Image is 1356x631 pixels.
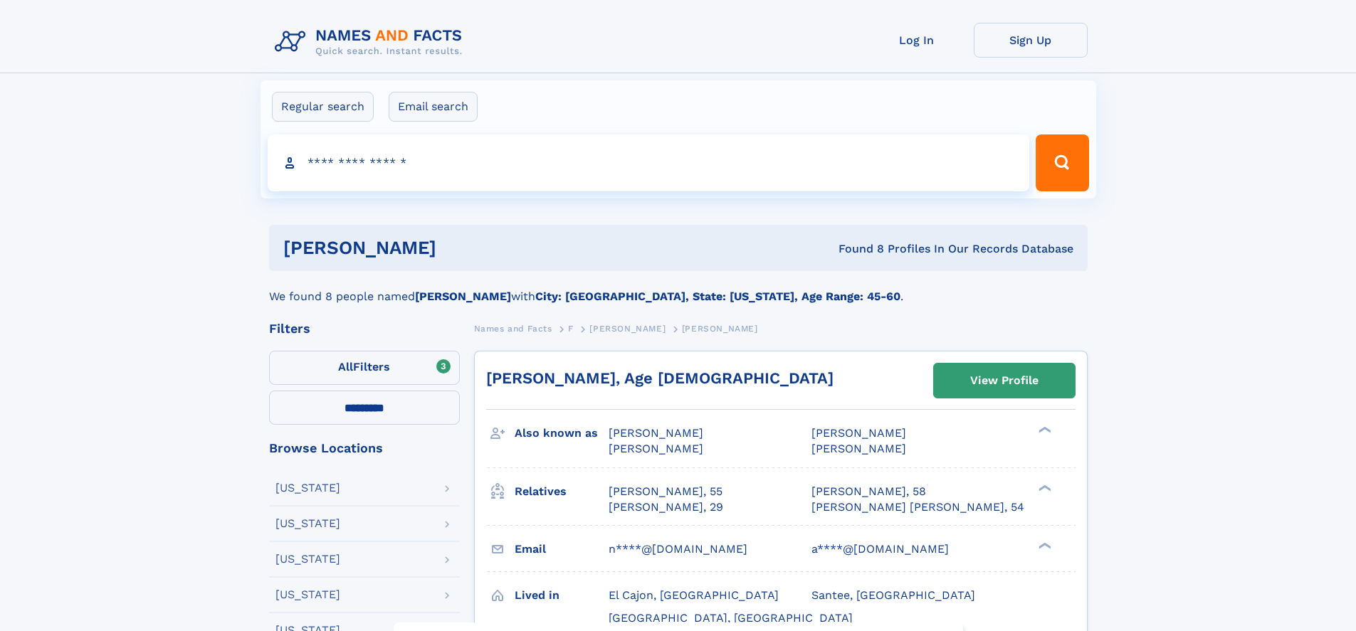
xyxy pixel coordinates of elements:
[682,324,758,334] span: [PERSON_NAME]
[609,484,722,499] a: [PERSON_NAME], 55
[568,319,574,337] a: F
[609,588,779,602] span: El Cajon, [GEOGRAPHIC_DATA]
[275,553,340,565] div: [US_STATE]
[389,92,478,122] label: Email search
[515,583,609,608] h3: Lived in
[811,484,926,499] a: [PERSON_NAME], 58
[934,364,1075,398] a: View Profile
[474,319,552,337] a: Names and Facts
[811,499,1024,515] a: [PERSON_NAME] [PERSON_NAME], 54
[486,369,834,387] a: [PERSON_NAME], Age [DEMOGRAPHIC_DATA]
[1035,483,1052,492] div: ❯
[1036,134,1088,191] button: Search Button
[275,589,340,600] div: [US_STATE]
[811,426,906,440] span: [PERSON_NAME]
[269,351,460,385] label: Filters
[515,421,609,445] h3: Also known as
[609,499,723,515] a: [PERSON_NAME], 29
[275,482,340,494] div: [US_STATE]
[811,442,906,455] span: [PERSON_NAME]
[269,322,460,335] div: Filters
[515,537,609,561] h3: Email
[589,319,666,337] a: [PERSON_NAME]
[609,611,853,625] span: [GEOGRAPHIC_DATA], [GEOGRAPHIC_DATA]
[609,426,703,440] span: [PERSON_NAME]
[535,290,900,303] b: City: [GEOGRAPHIC_DATA], State: [US_STATE], Age Range: 45-60
[589,324,666,334] span: [PERSON_NAME]
[637,241,1073,257] div: Found 8 Profiles In Our Records Database
[283,239,638,257] h1: [PERSON_NAME]
[268,134,1030,191] input: search input
[272,92,374,122] label: Regular search
[609,442,703,455] span: [PERSON_NAME]
[970,364,1039,397] div: View Profile
[515,479,609,504] h3: Relatives
[974,23,1088,58] a: Sign Up
[1035,541,1052,550] div: ❯
[269,442,460,455] div: Browse Locations
[568,324,574,334] span: F
[269,271,1088,305] div: We found 8 people named with .
[275,518,340,529] div: [US_STATE]
[415,290,511,303] b: [PERSON_NAME]
[811,588,975,602] span: Santee, [GEOGRAPHIC_DATA]
[1035,425,1052,435] div: ❯
[269,23,474,61] img: Logo Names and Facts
[338,360,353,373] span: All
[860,23,974,58] a: Log In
